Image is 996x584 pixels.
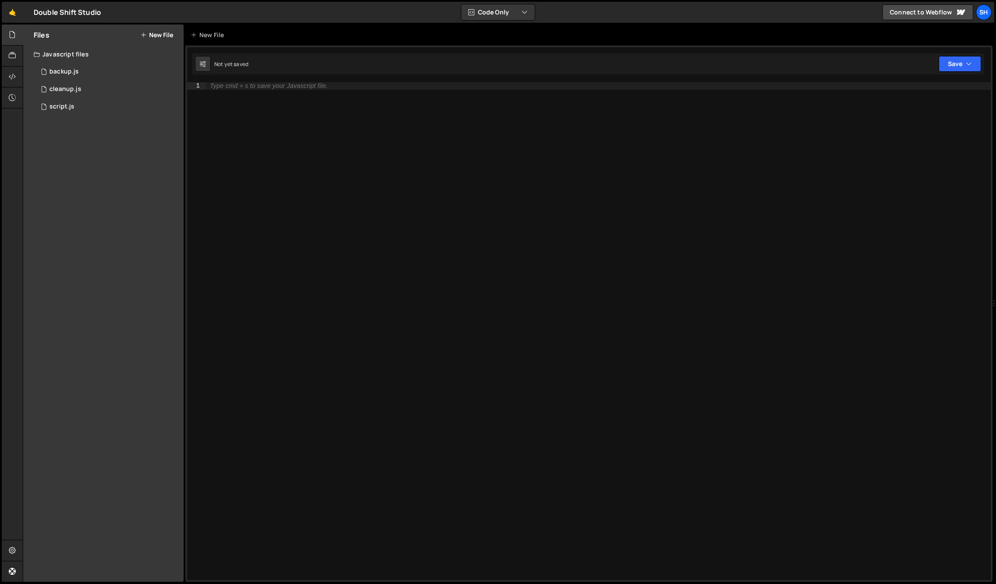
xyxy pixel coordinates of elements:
[34,63,184,80] div: 16803/45921.js
[23,45,184,63] div: Javascript files
[461,4,535,20] button: Code Only
[214,60,248,68] div: Not yet saved
[2,2,23,23] a: 🤙
[49,85,81,93] div: cleanup.js
[34,7,101,17] div: Double Shift Studio
[49,103,74,111] div: script.js
[976,4,992,20] a: Sh
[34,98,184,115] div: 16803/45920.js
[34,30,49,40] h2: Files
[882,4,973,20] a: Connect to Webflow
[49,68,79,76] div: backup.js
[34,80,184,98] div: 16803/45922.js
[140,31,173,38] button: New File
[939,56,981,72] button: Save
[191,31,227,39] div: New File
[187,82,205,90] div: 1
[210,83,327,89] div: Type cmd + s to save your Javascript file.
